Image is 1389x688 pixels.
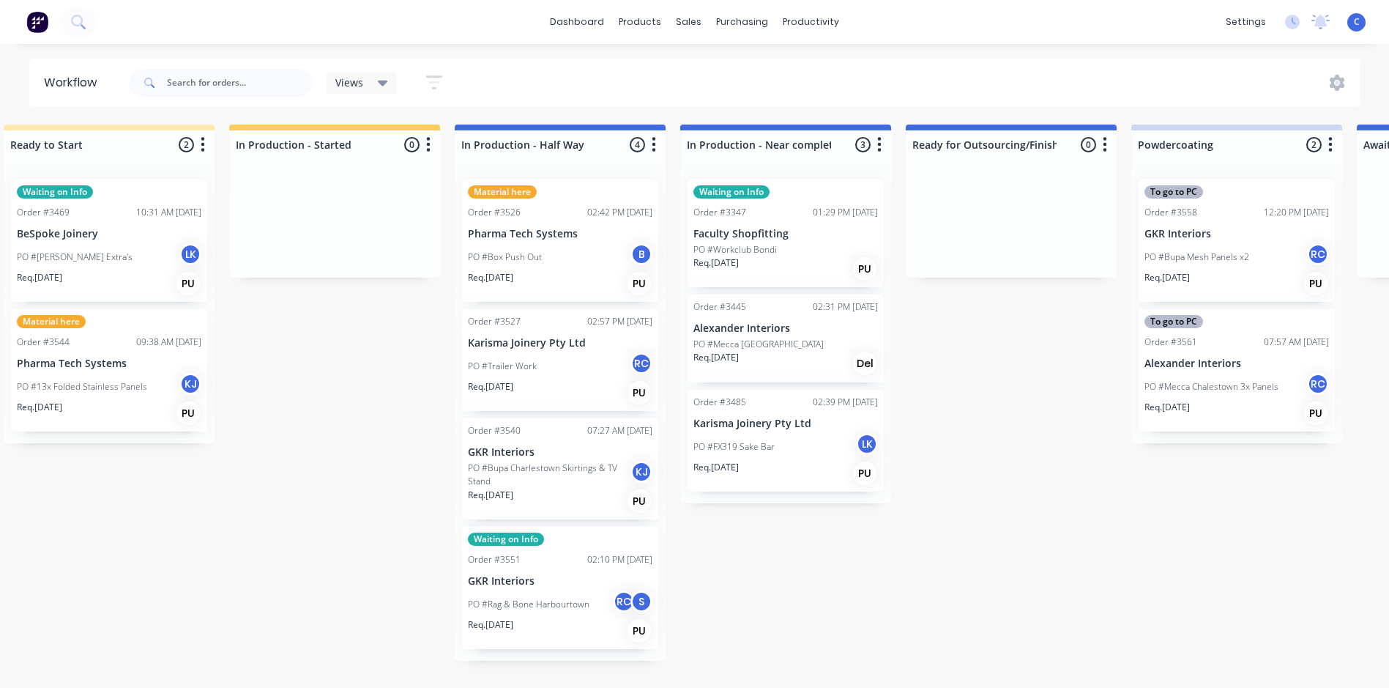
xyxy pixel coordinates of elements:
div: Waiting on Info [17,185,93,199]
div: To go to PC [1144,315,1203,328]
div: 02:39 PM [DATE] [813,396,878,409]
p: Alexander Interiors [1144,358,1329,370]
div: PU [628,619,651,643]
div: Order #3485 [693,396,746,409]
div: PU [176,272,200,295]
div: Order #3526 [468,206,521,219]
a: dashboard [543,11,611,33]
div: RC [630,352,652,374]
div: Waiting on InfoOrder #334701:29 PM [DATE]Faculty ShopfittingPO #Workclub BondiReq.[DATE]PU [688,180,884,287]
div: Order #348502:39 PM [DATE]Karisma Joinery Pty LtdPO #FX319 Sake BarLKReq.[DATE]PU [688,390,884,492]
div: Order #3544 [17,336,70,349]
div: LK [856,433,878,455]
p: GKR Interiors [1144,228,1329,240]
div: S [630,591,652,613]
div: LK [179,243,201,265]
img: Factory [26,11,48,33]
p: Req. [DATE] [17,271,62,284]
p: Req. [DATE] [468,380,513,393]
p: Faculty Shopfitting [693,228,878,240]
div: 07:27 AM [DATE] [587,424,652,437]
div: PU [628,381,651,404]
p: Req. [DATE] [693,256,739,270]
div: Order #3551 [468,553,521,566]
div: 02:57 PM [DATE] [587,315,652,328]
p: Req. [DATE] [17,401,62,414]
p: PO #Bupa Mesh Panels x2 [1144,251,1249,264]
div: PU [1304,402,1327,425]
div: Order #3540 [468,424,521,437]
div: Material hereOrder #354409:38 AM [DATE]Pharma Tech SystemsPO #13x Folded Stainless PanelsKJReq.[D... [11,309,207,432]
p: Req. [DATE] [693,351,739,364]
div: 02:42 PM [DATE] [587,206,652,219]
p: PO #[PERSON_NAME] Extra's [17,251,133,264]
p: GKR Interiors [468,446,652,459]
div: sales [669,11,709,33]
div: Order #3561 [1144,336,1197,349]
div: products [611,11,669,33]
p: PO #Bupa Charlestown Skirtings & TV Stand [468,462,630,488]
p: Karisma Joinery Pty Ltd [468,337,652,349]
input: Search for orders... [167,68,312,97]
span: Views [335,75,363,90]
div: KJ [630,461,652,483]
div: Material here [17,315,86,328]
div: Waiting on InfoOrder #355102:10 PM [DATE]GKR InteriorsPO #Rag & Bone HarbourtownRCSReq.[DATE]PU [462,527,658,649]
div: Order #354007:27 AM [DATE]GKR InteriorsPO #Bupa Charlestown Skirtings & TV StandKJReq.[DATE]PU [462,418,658,520]
div: B [630,243,652,265]
div: Order #3347 [693,206,746,219]
p: PO #Rag & Bone Harbourtown [468,598,589,611]
div: PU [628,272,651,295]
div: KJ [179,373,201,395]
div: Waiting on InfoOrder #346910:31 AM [DATE]BeSpoke JoineryPO #[PERSON_NAME] Extra'sLKReq.[DATE]PU [11,180,207,302]
div: RC [1307,243,1329,265]
p: PO #Mecca Chalestown 3x Panels [1144,380,1278,393]
p: GKR Interiors [468,575,652,588]
div: Workflow [44,74,104,92]
p: PO #Box Push Out [468,251,542,264]
div: Order #3558 [1144,206,1197,219]
p: PO #Trailer Work [468,360,537,373]
div: 01:29 PM [DATE] [813,206,878,219]
div: Waiting on Info [468,533,544,546]
div: Material here [468,185,537,199]
div: 09:38 AM [DATE] [136,336,201,349]
div: RC [613,591,635,613]
div: Order #344502:31 PM [DATE]Alexander InteriorsPO #Mecca [GEOGRAPHIC_DATA]Req.[DATE]Del [688,295,884,382]
p: PO #13x Folded Stainless Panels [17,380,147,393]
div: settings [1218,11,1273,33]
p: Pharma Tech Systems [468,228,652,240]
span: C [1354,15,1360,29]
div: PU [628,489,651,513]
p: BeSpoke Joinery [17,228,201,240]
p: Req. [DATE] [468,271,513,284]
div: 02:10 PM [DATE] [587,553,652,566]
div: PU [853,462,876,485]
div: 10:31 AM [DATE] [136,206,201,219]
p: Req. [DATE] [468,489,513,502]
div: Del [853,352,876,375]
div: PU [853,257,876,281]
div: RC [1307,373,1329,395]
p: Req. [DATE] [468,618,513,632]
p: Req. [DATE] [1144,401,1190,414]
div: Order #3469 [17,206,70,219]
div: Order #352702:57 PM [DATE]Karisma Joinery Pty LtdPO #Trailer WorkRCReq.[DATE]PU [462,309,658,411]
p: Alexander Interiors [693,322,878,335]
div: Waiting on Info [693,185,770,199]
div: productivity [775,11,846,33]
p: Req. [DATE] [1144,271,1190,284]
div: To go to PCOrder #355812:20 PM [DATE]GKR InteriorsPO #Bupa Mesh Panels x2RCReq.[DATE]PU [1139,180,1335,302]
div: Material hereOrder #352602:42 PM [DATE]Pharma Tech SystemsPO #Box Push OutBReq.[DATE]PU [462,180,658,302]
div: Order #3527 [468,315,521,328]
p: Req. [DATE] [693,461,739,474]
div: To go to PC [1144,185,1203,199]
div: purchasing [709,11,775,33]
div: Order #3445 [693,300,746,314]
p: PO #FX319 Sake Bar [693,440,775,454]
div: PU [176,402,200,425]
div: To go to PCOrder #356107:57 AM [DATE]Alexander InteriorsPO #Mecca Chalestown 3x PanelsRCReq.[DATE]PU [1139,309,1335,432]
div: 12:20 PM [DATE] [1264,206,1329,219]
div: 07:57 AM [DATE] [1264,336,1329,349]
div: 02:31 PM [DATE] [813,300,878,314]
